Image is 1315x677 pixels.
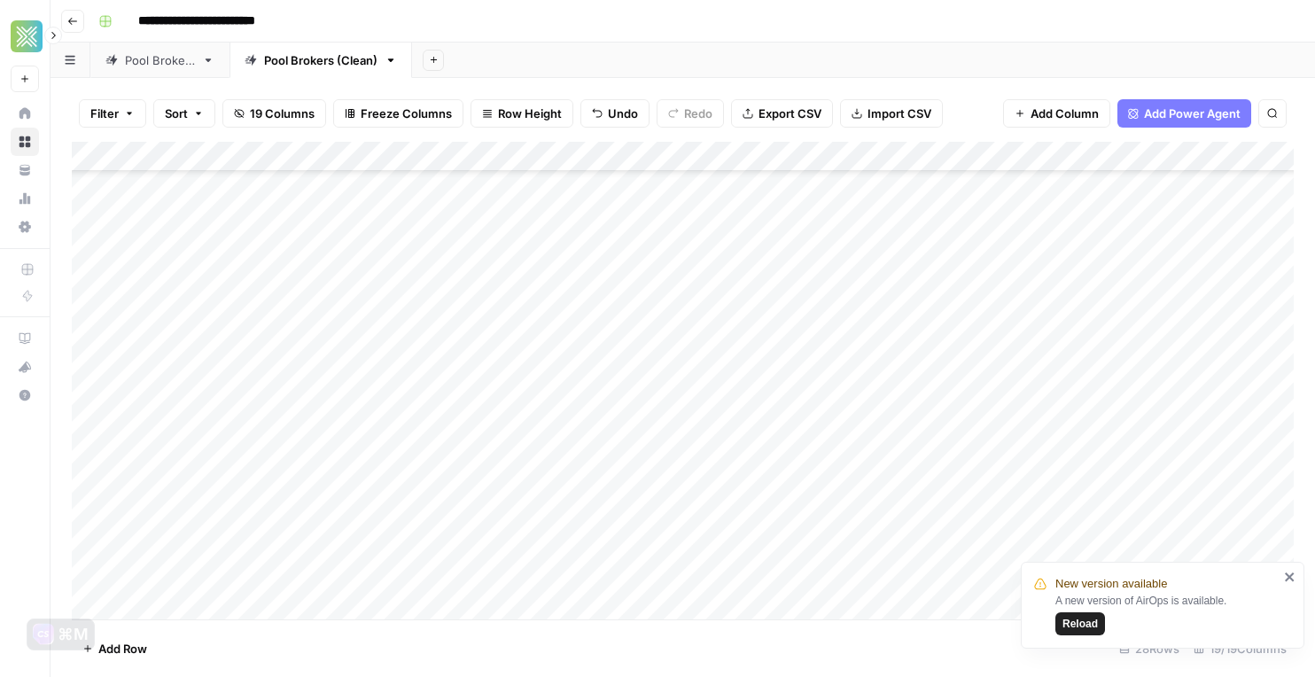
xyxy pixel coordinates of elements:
button: Export CSV [731,99,833,128]
span: Freeze Columns [361,105,452,122]
button: Import CSV [840,99,943,128]
a: Settings [11,213,39,241]
button: close [1284,570,1296,584]
img: Xponent21 Logo [11,20,43,52]
button: Workspace: Xponent21 [11,14,39,58]
div: A new version of AirOps is available. [1055,593,1279,635]
button: Filter [79,99,146,128]
button: Add Column [1003,99,1110,128]
button: Freeze Columns [333,99,463,128]
span: Add Power Agent [1144,105,1241,122]
span: Reload [1062,616,1098,632]
a: Pool Brokers (Clean) [230,43,412,78]
span: 19 Columns [250,105,315,122]
span: Import CSV [868,105,931,122]
button: Add Power Agent [1117,99,1251,128]
a: Home [11,99,39,128]
a: AirOps Academy [11,324,39,353]
div: What's new? [12,354,38,380]
span: Redo [684,105,712,122]
a: Browse [11,128,39,156]
div: 19/19 Columns [1187,634,1294,663]
button: Undo [580,99,650,128]
button: Add Row [72,634,158,663]
div: ⌘M [58,626,89,643]
button: Redo [657,99,724,128]
span: Sort [165,105,188,122]
span: Filter [90,105,119,122]
span: Undo [608,105,638,122]
div: Pool Brokers (Clean) [264,51,377,69]
span: Add Column [1031,105,1099,122]
a: Usage [11,184,39,213]
button: Row Height [471,99,573,128]
span: Add Row [98,640,147,658]
button: Sort [153,99,215,128]
a: Your Data [11,156,39,184]
button: Help + Support [11,381,39,409]
span: Export CSV [759,105,821,122]
a: Pool Brokers [90,43,230,78]
div: Pool Brokers [125,51,195,69]
span: Row Height [498,105,562,122]
span: New version available [1055,575,1167,593]
button: Reload [1055,612,1105,635]
button: 19 Columns [222,99,326,128]
div: 28 Rows [1112,634,1187,663]
button: What's new? [11,353,39,381]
